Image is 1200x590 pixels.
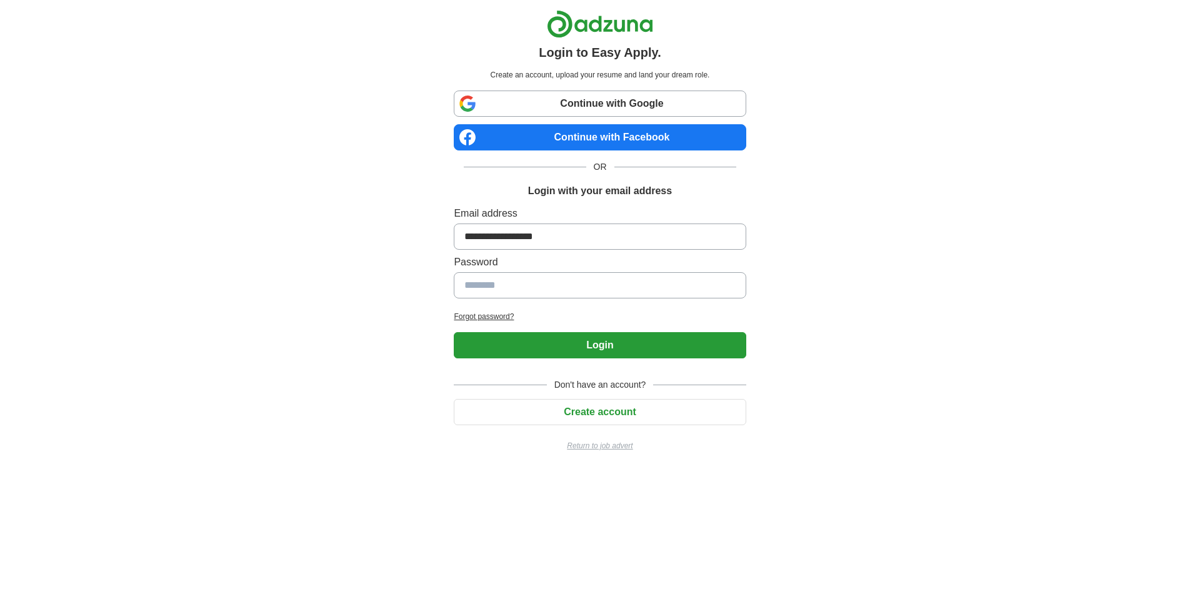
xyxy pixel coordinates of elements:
[454,406,746,417] a: Create account
[456,69,743,81] p: Create an account, upload your resume and land your dream role.
[454,255,746,270] label: Password
[454,332,746,358] button: Login
[547,378,654,391] span: Don't have an account?
[586,160,614,174] span: OR
[547,10,653,38] img: Adzuna logo
[528,184,672,199] h1: Login with your email address
[454,206,746,221] label: Email address
[454,311,746,322] a: Forgot password?
[539,43,661,62] h1: Login to Easy Apply.
[454,91,746,117] a: Continue with Google
[454,124,746,150] a: Continue with Facebook
[454,399,746,425] button: Create account
[454,440,746,451] a: Return to job advert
